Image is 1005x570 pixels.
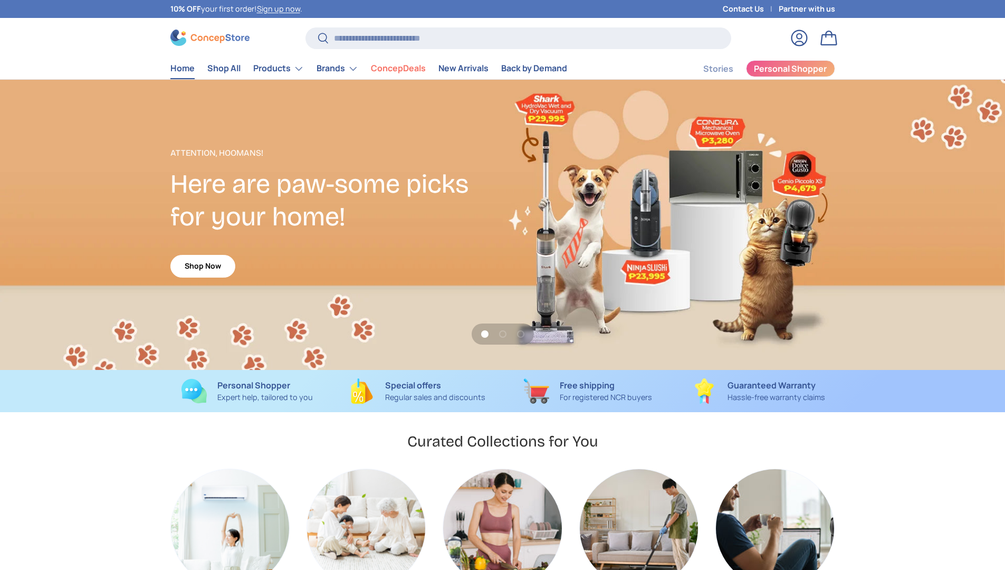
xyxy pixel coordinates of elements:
a: Personal Shopper Expert help, tailored to you [170,378,324,404]
a: Contact Us [723,3,779,15]
p: Attention, Hoomans! [170,147,503,159]
a: Partner with us [779,3,835,15]
strong: 10% OFF [170,4,201,14]
nav: Primary [170,58,567,79]
p: Expert help, tailored to you [217,392,313,403]
a: Sign up now [257,4,300,14]
a: Back by Demand [501,58,567,79]
a: Shop All [207,58,241,79]
p: Hassle-free warranty claims [728,392,825,403]
strong: Free shipping [560,379,615,391]
strong: Personal Shopper [217,379,290,391]
h2: Here are paw-some picks for your home! [170,168,503,233]
strong: Guaranteed Warranty [728,379,816,391]
summary: Brands [310,58,365,79]
nav: Secondary [678,58,835,79]
a: Personal Shopper [746,60,835,77]
a: Stories [703,59,733,79]
span: Personal Shopper [754,64,827,73]
summary: Products [247,58,310,79]
a: ConcepDeals [371,58,426,79]
p: For registered NCR buyers [560,392,652,403]
a: Shop Now [170,255,235,278]
a: Products [253,58,304,79]
a: New Arrivals [438,58,489,79]
a: Guaranteed Warranty Hassle-free warranty claims [682,378,835,404]
a: Brands [317,58,358,79]
img: ConcepStore [170,30,250,46]
p: your first order! . [170,3,302,15]
a: Free shipping For registered NCR buyers [511,378,665,404]
h2: Curated Collections for You [407,432,598,451]
strong: Special offers [385,379,441,391]
a: Home [170,58,195,79]
p: Regular sales and discounts [385,392,485,403]
a: Special offers Regular sales and discounts [341,378,494,404]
